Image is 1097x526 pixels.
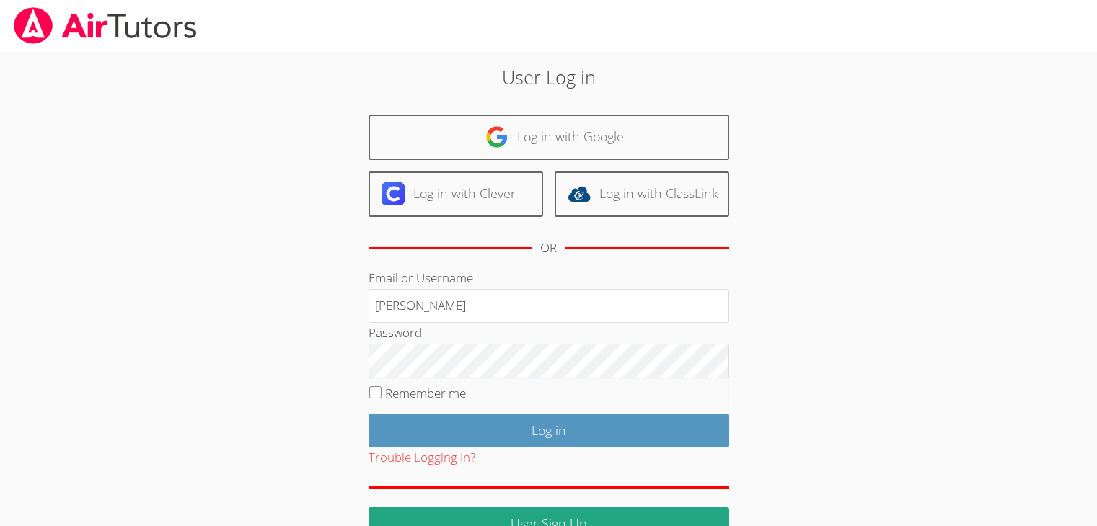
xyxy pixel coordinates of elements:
[385,385,466,401] label: Remember me
[369,269,473,286] label: Email or Username
[369,115,729,160] a: Log in with Google
[568,182,591,205] img: classlink-logo-d6bb404cc1216ec64c9a2012d9dc4662098be43eaf13dc465df04b49fa7ab582.svg
[540,238,557,259] div: OR
[12,7,198,44] img: airtutors_banner-c4298cdbf04f3fff15de1276eac7730deb9818008684d7c2e4769d2f7ddbe033.png
[252,63,845,91] h2: User Log in
[382,182,405,205] img: clever-logo-6eab21bc6e7a338710f1a6ff85c0baf02591cd810cc4098c63d3a4b26e2feb20.svg
[369,447,475,468] button: Trouble Logging In?
[369,171,543,217] a: Log in with Clever
[369,414,729,447] input: Log in
[485,125,508,148] img: google-logo-50288ca7cdecda66e5e0955fdab243c47b7ad437acaf1139b6f446037453330a.svg
[369,324,422,341] label: Password
[555,171,729,217] a: Log in with ClassLink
